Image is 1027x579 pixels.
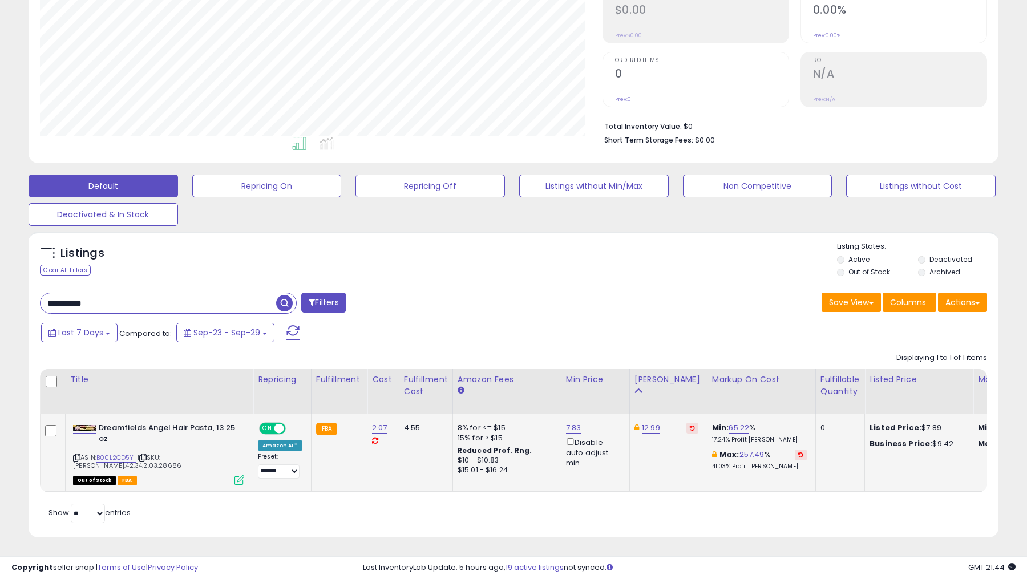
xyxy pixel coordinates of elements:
a: Terms of Use [98,562,146,573]
img: 41drG+1biyL._SL40_.jpg [73,425,96,431]
b: Total Inventory Value: [604,122,682,131]
button: Columns [883,293,936,312]
h2: 0 [615,67,789,83]
div: Amazon AI * [258,440,302,451]
span: Compared to: [119,328,172,339]
div: Cost [372,374,394,386]
div: Title [70,374,248,386]
h5: Listings [60,245,104,261]
div: seller snap | | [11,562,198,573]
button: Default [29,175,178,197]
div: Fulfillment Cost [404,374,448,398]
small: FBA [316,423,337,435]
div: 15% for > $15 [458,433,552,443]
div: % [712,450,807,471]
p: 41.03% Profit [PERSON_NAME] [712,463,807,471]
strong: Copyright [11,562,53,573]
button: Last 7 Days [41,323,118,342]
div: Fulfillable Quantity [820,374,860,398]
button: Filters [301,293,346,313]
div: [PERSON_NAME] [634,374,702,386]
div: Repricing [258,374,306,386]
button: Save View [822,293,881,312]
h2: $0.00 [615,3,789,19]
button: Deactivated & In Stock [29,203,178,226]
b: Min: [712,422,729,433]
button: Listings without Min/Max [519,175,669,197]
small: Prev: N/A [813,96,835,103]
span: Show: entries [48,507,131,518]
span: Columns [890,297,926,308]
span: Sep-23 - Sep-29 [193,327,260,338]
span: | SKU: [PERSON_NAME].42.34.2.03.28686 [73,453,181,470]
div: 4.55 [404,423,444,433]
button: Repricing Off [355,175,505,197]
b: Listed Price: [870,422,921,433]
div: Last InventoryLab Update: 5 hours ago, not synced. [363,562,1016,573]
span: OFF [284,424,302,434]
strong: Min: [978,422,995,433]
li: $0 [604,119,979,132]
small: Prev: 0 [615,96,631,103]
div: Amazon Fees [458,374,556,386]
a: 2.07 [372,422,387,434]
a: 19 active listings [506,562,564,573]
span: Last 7 Days [58,327,103,338]
div: $10 - $10.83 [458,456,552,465]
label: Deactivated [929,254,972,264]
b: Dreamfields Angel Hair Pasta, 13.25 oz [99,423,237,447]
p: Listing States: [837,241,998,252]
div: Displaying 1 to 1 of 1 items [896,353,987,363]
strong: Max: [978,438,998,449]
span: All listings that are currently out of stock and unavailable for purchase on Amazon [73,476,116,485]
div: Listed Price [870,374,968,386]
th: The percentage added to the cost of goods (COGS) that forms the calculator for Min & Max prices. [707,369,815,414]
p: 17.24% Profit [PERSON_NAME] [712,436,807,444]
h2: 0.00% [813,3,986,19]
div: $7.89 [870,423,964,433]
div: 0 [820,423,856,433]
b: Reduced Prof. Rng. [458,446,532,455]
button: Sep-23 - Sep-29 [176,323,274,342]
span: ON [260,424,274,434]
small: Prev: $0.00 [615,32,642,39]
a: 65.22 [729,422,749,434]
b: Short Term Storage Fees: [604,135,693,145]
div: Preset: [258,453,302,479]
div: % [712,423,807,444]
div: Clear All Filters [40,265,91,276]
button: Listings without Cost [846,175,996,197]
a: Privacy Policy [148,562,198,573]
span: 2025-10-7 21:44 GMT [968,562,1016,573]
div: Disable auto adjust min [566,436,621,468]
b: Max: [719,449,739,460]
label: Archived [929,267,960,277]
b: Business Price: [870,438,932,449]
label: Out of Stock [848,267,890,277]
div: ASIN: [73,423,244,484]
span: $0.00 [695,135,715,145]
span: ROI [813,58,986,64]
span: Ordered Items [615,58,789,64]
label: Active [848,254,870,264]
a: 12.99 [642,422,660,434]
small: Prev: 0.00% [813,32,840,39]
a: 257.49 [739,449,765,460]
div: 8% for <= $15 [458,423,552,433]
button: Non Competitive [683,175,832,197]
div: $9.42 [870,439,964,449]
button: Repricing On [192,175,342,197]
a: B00L2CD5YI [96,453,136,463]
h2: N/A [813,67,986,83]
div: Markup on Cost [712,374,811,386]
small: Amazon Fees. [458,386,464,396]
span: FBA [118,476,137,485]
div: Fulfillment [316,374,362,386]
div: Min Price [566,374,625,386]
a: 7.83 [566,422,581,434]
button: Actions [938,293,987,312]
div: $15.01 - $16.24 [458,465,552,475]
